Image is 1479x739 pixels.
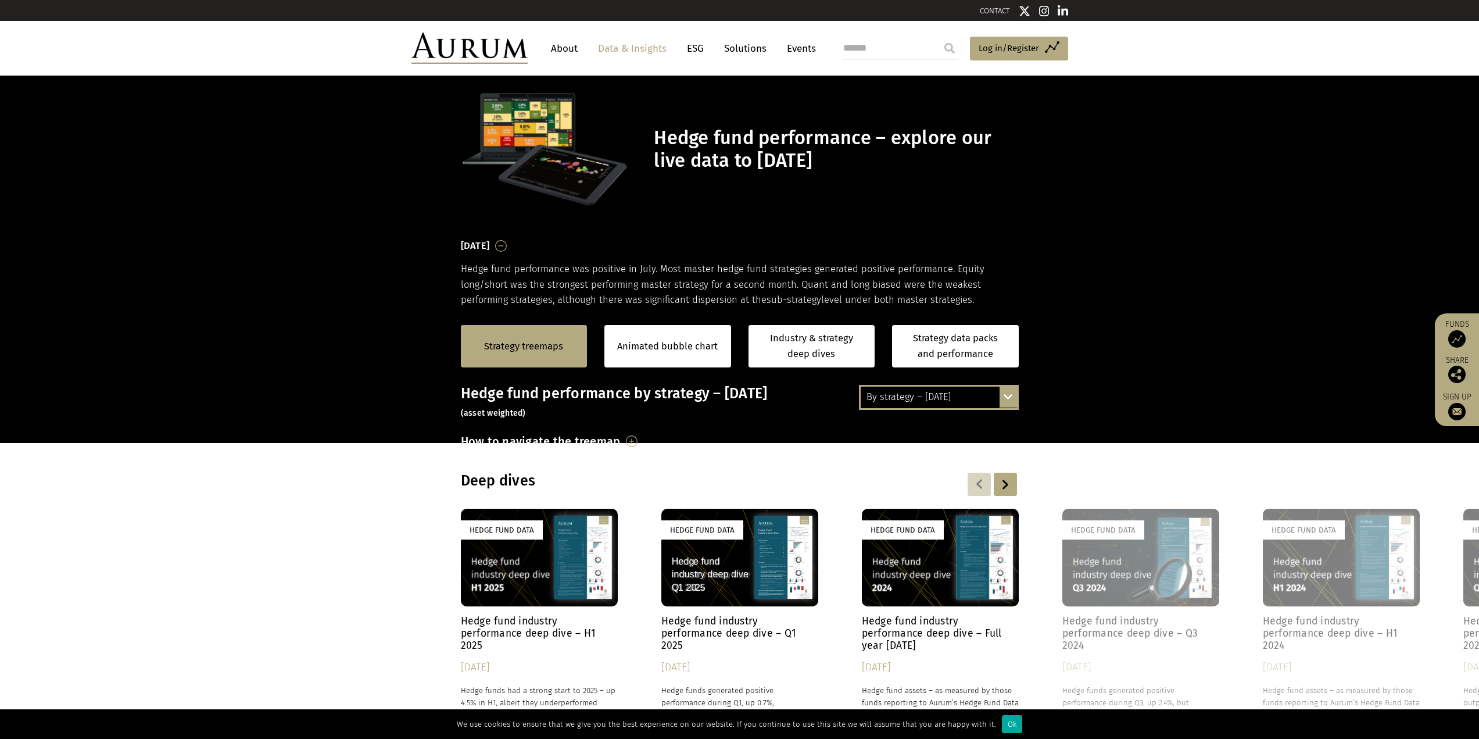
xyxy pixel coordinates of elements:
[461,237,490,255] h3: [DATE]
[1448,366,1466,383] img: Share this post
[862,520,944,540] div: Hedge Fund Data
[862,659,1019,676] div: [DATE]
[411,33,528,64] img: Aurum
[1441,392,1473,420] a: Sign up
[1263,684,1420,734] p: Hedge fund assets – as measured by those funds reporting to Aurum’s Hedge Fund Data Engine – have...
[1441,356,1473,383] div: Share
[617,339,718,354] a: Animated bubble chart
[461,659,618,676] div: [DATE]
[1058,5,1068,17] img: Linkedin icon
[1039,5,1050,17] img: Instagram icon
[592,38,672,59] a: Data & Insights
[461,615,618,652] h4: Hedge fund industry performance deep dive – H1 2025
[1263,520,1345,540] div: Hedge Fund Data
[654,127,1015,172] h1: Hedge fund performance – explore our live data to [DATE]
[1448,330,1466,348] img: Access Funds
[461,431,621,451] h3: How to navigate the treemap
[979,41,1039,55] span: Log in/Register
[1019,5,1030,17] img: Twitter icon
[980,6,1010,15] a: CONTACT
[861,387,1017,408] div: By strategy – [DATE]
[461,684,618,721] p: Hedge funds had a strong start to 2025 – up 4.5% in H1, albeit they underperformed bonds, +7.3% a...
[970,37,1068,61] a: Log in/Register
[1062,615,1219,652] h4: Hedge fund industry performance deep dive – Q3 2024
[718,38,772,59] a: Solutions
[1062,659,1219,676] div: [DATE]
[749,325,875,367] a: Industry & strategy deep dives
[461,408,526,418] small: (asset weighted)
[661,659,818,676] div: [DATE]
[461,472,869,490] h3: Deep dives
[862,615,1019,652] h4: Hedge fund industry performance deep dive – Full year [DATE]
[1062,520,1144,540] div: Hedge Fund Data
[461,385,1019,420] h3: Hedge fund performance by strategy – [DATE]
[1002,715,1022,733] div: Ok
[484,339,563,354] a: Strategy treemaps
[661,520,743,540] div: Hedge Fund Data
[461,520,543,540] div: Hedge Fund Data
[661,509,818,734] a: Hedge Fund Data Hedge fund industry performance deep dive – Q1 2025 [DATE] Hedge funds generated ...
[1448,403,1466,420] img: Sign up to our newsletter
[1062,684,1219,721] p: Hedge funds generated positive performance during Q3, up 2.4%, but underperformed both bonds and ...
[1263,615,1420,652] h4: Hedge fund industry performance deep dive – H1 2024
[938,37,961,60] input: Submit
[781,38,816,59] a: Events
[661,684,818,734] p: Hedge funds generated positive performance during Q1, up 0.7%, outperforming equities, but underp...
[461,509,618,734] a: Hedge Fund Data Hedge fund industry performance deep dive – H1 2025 [DATE] Hedge funds had a stro...
[1263,659,1420,676] div: [DATE]
[461,262,1019,308] p: Hedge fund performance was positive in July. Most master hedge fund strategies generated positive...
[661,615,818,652] h4: Hedge fund industry performance deep dive – Q1 2025
[767,294,821,305] span: sub-strategy
[862,684,1019,734] p: Hedge fund assets – as measured by those funds reporting to Aurum’s Hedge Fund Data Engine – have...
[681,38,710,59] a: ESG
[1441,319,1473,348] a: Funds
[892,325,1019,367] a: Strategy data packs and performance
[862,509,1019,734] a: Hedge Fund Data Hedge fund industry performance deep dive – Full year [DATE] [DATE] Hedge fund as...
[545,38,583,59] a: About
